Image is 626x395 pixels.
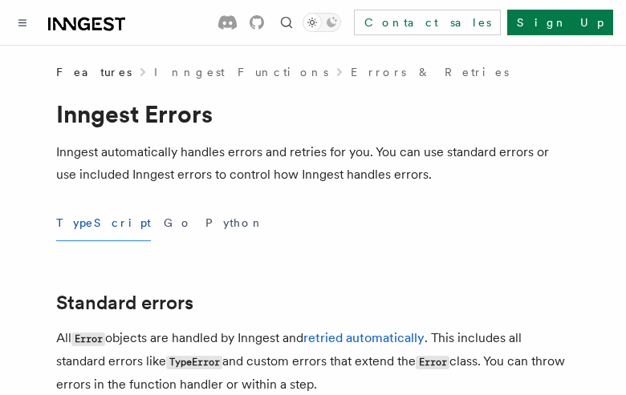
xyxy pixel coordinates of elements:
a: Errors & Retries [351,64,509,80]
button: TypeScript [56,205,151,241]
button: Go [164,205,193,241]
a: Sign Up [507,10,613,35]
code: Error [71,333,105,346]
code: TypeError [166,356,222,369]
button: Toggle dark mode [303,13,341,32]
h1: Inngest Errors [56,99,570,128]
code: Error [416,356,449,369]
a: Inngest Functions [154,64,328,80]
button: Toggle navigation [13,13,32,32]
span: Features [56,64,132,80]
button: Python [205,205,264,241]
a: Standard errors [56,292,193,314]
button: Find something... [277,13,296,32]
p: Inngest automatically handles errors and retries for you. You can use standard errors or use incl... [56,141,570,186]
a: retried automatically [303,330,425,345]
a: Contact sales [354,10,501,35]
